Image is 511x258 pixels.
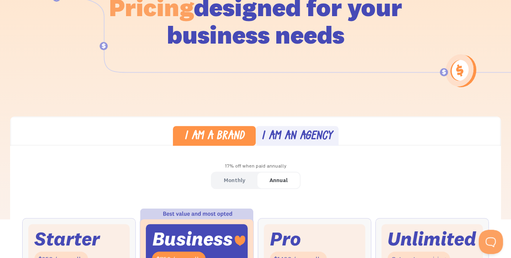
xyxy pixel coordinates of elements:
[479,230,503,254] iframe: Toggle Customer Support
[10,160,500,172] div: 17% off when paid annually
[261,131,332,143] div: I am an agency
[270,230,301,248] div: Pro
[152,230,232,248] div: Business
[184,131,244,143] div: I am a brand
[34,230,100,248] div: Starter
[269,174,288,186] div: Annual
[387,230,476,248] div: Unlimited
[224,174,245,186] div: Monthly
